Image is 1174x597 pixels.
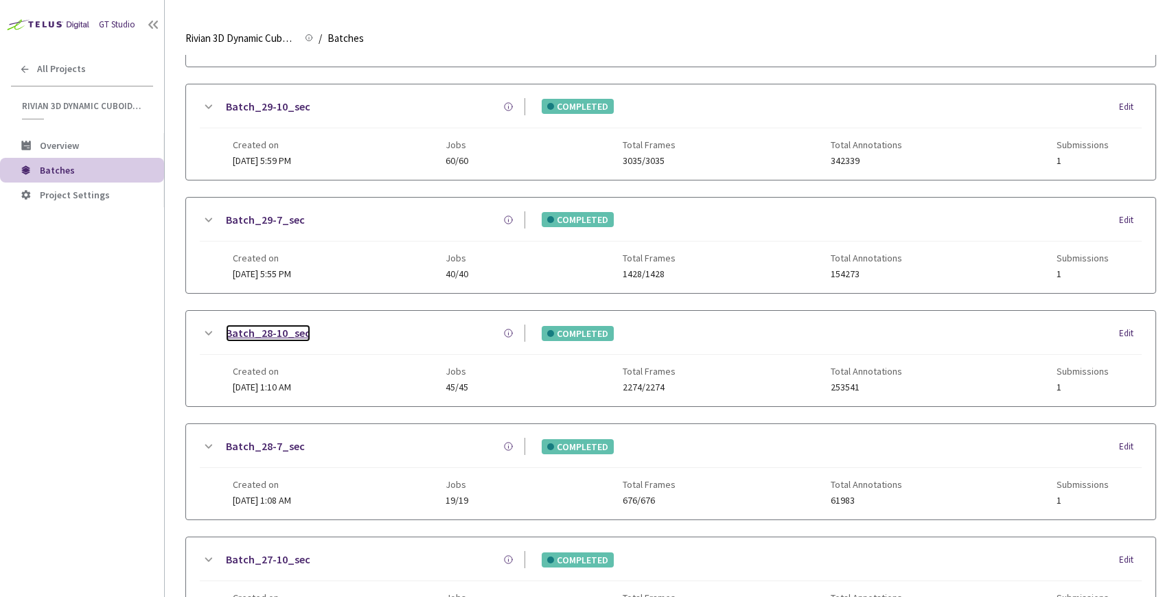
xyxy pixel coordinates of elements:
[226,438,305,455] a: Batch_28-7_sec
[233,366,291,377] span: Created on
[1057,479,1109,490] span: Submissions
[1057,366,1109,377] span: Submissions
[226,211,305,229] a: Batch_29-7_sec
[446,366,468,377] span: Jobs
[233,381,291,393] span: [DATE] 1:10 AM
[831,382,902,393] span: 253541
[327,30,364,47] span: Batches
[542,99,614,114] div: COMPLETED
[446,253,468,264] span: Jobs
[446,156,468,166] span: 60/60
[831,156,902,166] span: 342339
[186,84,1155,180] div: Batch_29-10_secCOMPLETEDEditCreated on[DATE] 5:59 PMJobs60/60Total Frames3035/3035Total Annotatio...
[40,189,110,201] span: Project Settings
[1119,100,1142,114] div: Edit
[623,139,676,150] span: Total Frames
[99,19,135,32] div: GT Studio
[226,551,310,568] a: Batch_27-10_sec
[1057,139,1109,150] span: Submissions
[226,325,310,342] a: Batch_28-10_sec
[831,495,902,506] span: 61983
[37,63,86,75] span: All Projects
[233,494,291,506] span: [DATE] 1:08 AM
[185,30,297,47] span: Rivian 3D Dynamic Cuboids[2024-25]
[233,268,291,280] span: [DATE] 5:55 PM
[446,382,468,393] span: 45/45
[446,495,468,506] span: 19/19
[542,552,614,567] div: COMPLETED
[1119,213,1142,227] div: Edit
[186,311,1155,406] div: Batch_28-10_secCOMPLETEDEditCreated on[DATE] 1:10 AMJobs45/45Total Frames2274/2274Total Annotatio...
[831,366,902,377] span: Total Annotations
[233,479,291,490] span: Created on
[623,253,676,264] span: Total Frames
[22,100,145,112] span: Rivian 3D Dynamic Cuboids[2024-25]
[623,382,676,393] span: 2274/2274
[446,479,468,490] span: Jobs
[233,154,291,167] span: [DATE] 5:59 PM
[233,253,291,264] span: Created on
[40,164,75,176] span: Batches
[319,30,322,47] li: /
[623,495,676,506] span: 676/676
[623,269,676,279] span: 1428/1428
[623,366,676,377] span: Total Frames
[1057,269,1109,279] span: 1
[186,424,1155,519] div: Batch_28-7_secCOMPLETEDEditCreated on[DATE] 1:08 AMJobs19/19Total Frames676/676Total Annotations6...
[542,212,614,227] div: COMPLETED
[1119,553,1142,567] div: Edit
[831,253,902,264] span: Total Annotations
[831,479,902,490] span: Total Annotations
[623,156,676,166] span: 3035/3035
[446,139,468,150] span: Jobs
[1119,440,1142,454] div: Edit
[446,269,468,279] span: 40/40
[40,139,79,152] span: Overview
[1057,253,1109,264] span: Submissions
[226,98,310,115] a: Batch_29-10_sec
[623,479,676,490] span: Total Frames
[1057,382,1109,393] span: 1
[1119,327,1142,340] div: Edit
[542,439,614,454] div: COMPLETED
[1057,495,1109,506] span: 1
[186,198,1155,293] div: Batch_29-7_secCOMPLETEDEditCreated on[DATE] 5:55 PMJobs40/40Total Frames1428/1428Total Annotation...
[233,139,291,150] span: Created on
[831,269,902,279] span: 154273
[831,139,902,150] span: Total Annotations
[542,326,614,341] div: COMPLETED
[1057,156,1109,166] span: 1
